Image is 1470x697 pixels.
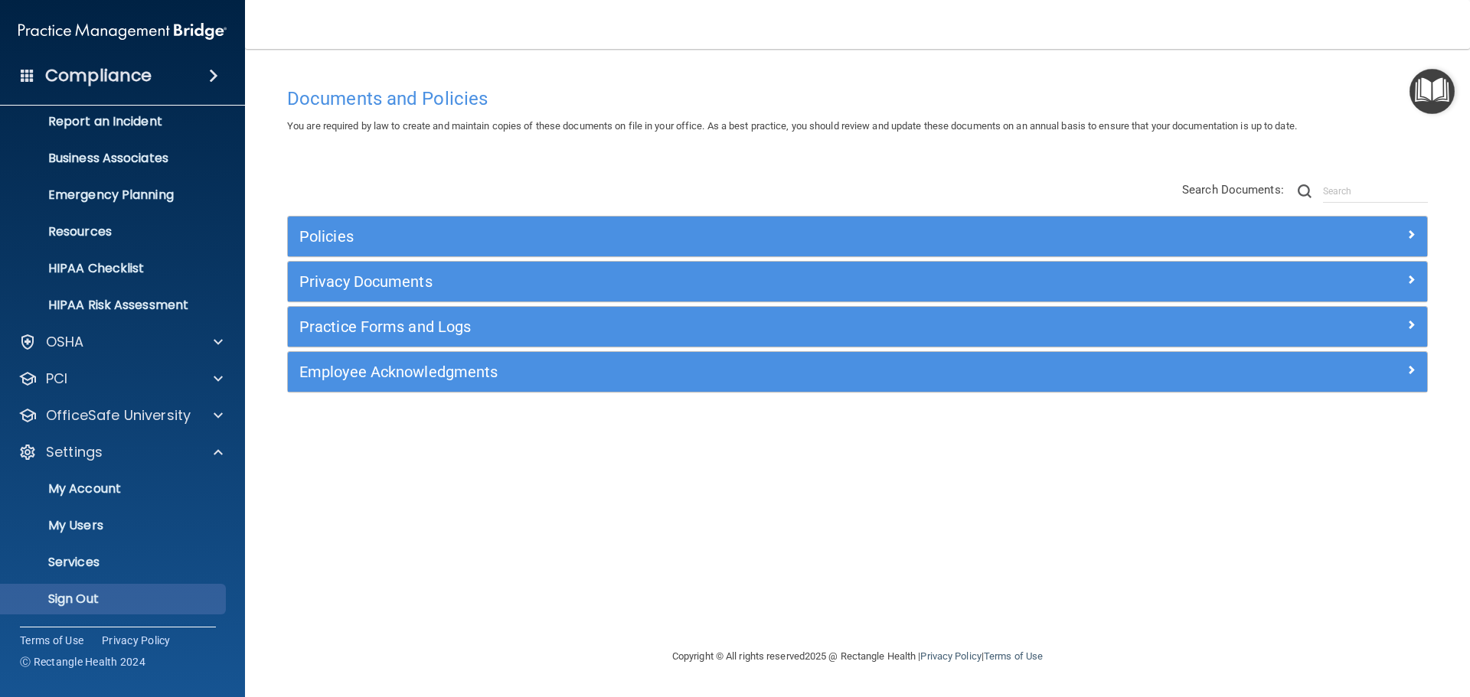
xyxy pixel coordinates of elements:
[46,406,191,425] p: OfficeSafe University
[10,224,219,239] p: Resources
[287,89,1428,109] h4: Documents and Policies
[10,518,219,533] p: My Users
[10,555,219,570] p: Services
[287,120,1297,132] span: You are required by law to create and maintain copies of these documents on file in your office. ...
[10,298,219,313] p: HIPAA Risk Assessment
[299,228,1131,245] h5: Policies
[299,363,1131,380] h5: Employee Acknowledgments
[10,114,219,129] p: Report an Incident
[1410,69,1455,114] button: Open Resource Center
[18,370,223,388] a: PCI
[299,360,1416,384] a: Employee Acknowledgments
[102,633,171,648] a: Privacy Policy
[10,591,219,607] p: Sign Out
[299,273,1131,290] h5: Privacy Documents
[299,318,1131,335] h5: Practice Forms and Logs
[18,333,223,351] a: OSHA
[10,481,219,497] p: My Account
[20,633,83,648] a: Terms of Use
[299,269,1416,294] a: Privacy Documents
[10,151,219,166] p: Business Associates
[299,224,1416,249] a: Policies
[46,333,84,351] p: OSHA
[20,654,145,669] span: Ⓒ Rectangle Health 2024
[10,261,219,276] p: HIPAA Checklist
[1298,184,1312,198] img: ic-search.3b580494.png
[920,650,981,662] a: Privacy Policy
[10,187,219,203] p: Emergency Planning
[1323,180,1428,203] input: Search
[578,632,1137,681] div: Copyright © All rights reserved 2025 @ Rectangle Health | |
[18,443,223,461] a: Settings
[984,650,1043,662] a: Terms of Use
[46,443,103,461] p: Settings
[299,314,1416,339] a: Practice Forms and Logs
[18,16,227,47] img: PMB logo
[45,65,152,86] h4: Compliance
[46,370,67,388] p: PCI
[18,406,223,425] a: OfficeSafe University
[1182,183,1284,197] span: Search Documents:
